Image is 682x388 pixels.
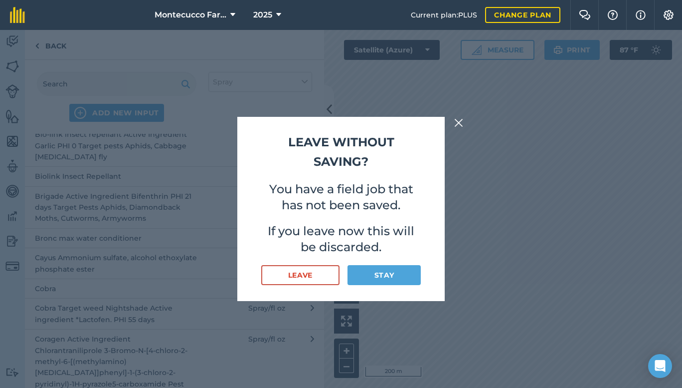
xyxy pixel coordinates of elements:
img: A cog icon [663,10,675,20]
img: svg+xml;base64,PHN2ZyB4bWxucz0iaHR0cDovL3d3dy53My5vcmcvMjAwMC9zdmciIHdpZHRoPSIyMiIgaGVpZ2h0PSIzMC... [454,117,463,129]
button: Stay [347,265,421,285]
img: fieldmargin Logo [10,7,25,23]
img: Two speech bubbles overlapping with the left bubble in the forefront [579,10,591,20]
p: If you leave now this will be discarded. [261,223,421,255]
span: 2025 [253,9,272,21]
a: Change plan [485,7,560,23]
img: svg+xml;base64,PHN2ZyB4bWxucz0iaHR0cDovL3d3dy53My5vcmcvMjAwMC9zdmciIHdpZHRoPSIxNyIgaGVpZ2h0PSIxNy... [636,9,646,21]
button: Leave [261,265,340,285]
p: You have a field job that has not been saved. [261,181,421,213]
span: Montecucco Farms [155,9,226,21]
div: Open Intercom Messenger [648,354,672,378]
img: A question mark icon [607,10,619,20]
h2: Leave without saving? [261,133,421,171]
span: Current plan : PLUS [411,9,477,20]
